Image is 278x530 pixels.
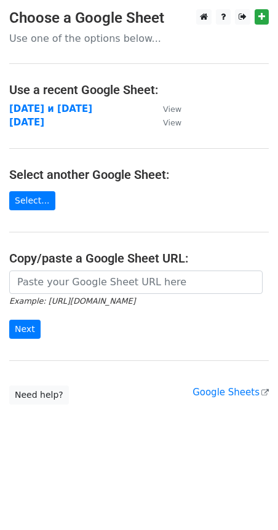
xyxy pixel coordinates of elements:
h4: Select another Google Sheet: [9,167,269,182]
a: [DATE] и [DATE] [9,103,92,114]
a: Need help? [9,386,69,405]
a: Google Sheets [193,387,269,398]
p: Use one of the options below... [9,32,269,45]
input: Paste your Google Sheet URL here [9,271,263,294]
small: Example: [URL][DOMAIN_NAME] [9,296,135,306]
a: [DATE] [9,117,44,128]
small: View [163,118,181,127]
h3: Choose a Google Sheet [9,9,269,27]
h4: Use a recent Google Sheet: [9,82,269,97]
small: View [163,105,181,114]
h4: Copy/paste a Google Sheet URL: [9,251,269,266]
a: Select... [9,191,55,210]
a: View [151,117,181,128]
input: Next [9,320,41,339]
a: View [151,103,181,114]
